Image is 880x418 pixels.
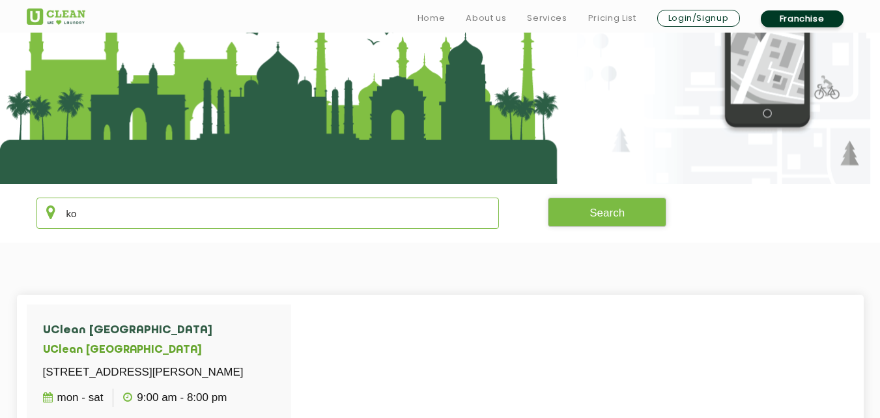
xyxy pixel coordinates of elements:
[43,344,244,357] h5: UClean [GEOGRAPHIC_DATA]
[43,389,104,407] p: Mon - Sat
[466,10,506,26] a: About us
[418,10,446,26] a: Home
[548,198,666,227] button: Search
[588,10,636,26] a: Pricing List
[527,10,567,26] a: Services
[43,324,244,337] h4: UClean [GEOGRAPHIC_DATA]
[123,389,227,407] p: 9:00 AM - 8:00 PM
[36,198,500,229] input: Enter city/area/pin Code
[657,10,740,27] a: Login/Signup
[43,363,244,381] p: [STREET_ADDRESS][PERSON_NAME]
[761,10,844,27] a: Franchise
[27,8,85,25] img: UClean Laundry and Dry Cleaning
